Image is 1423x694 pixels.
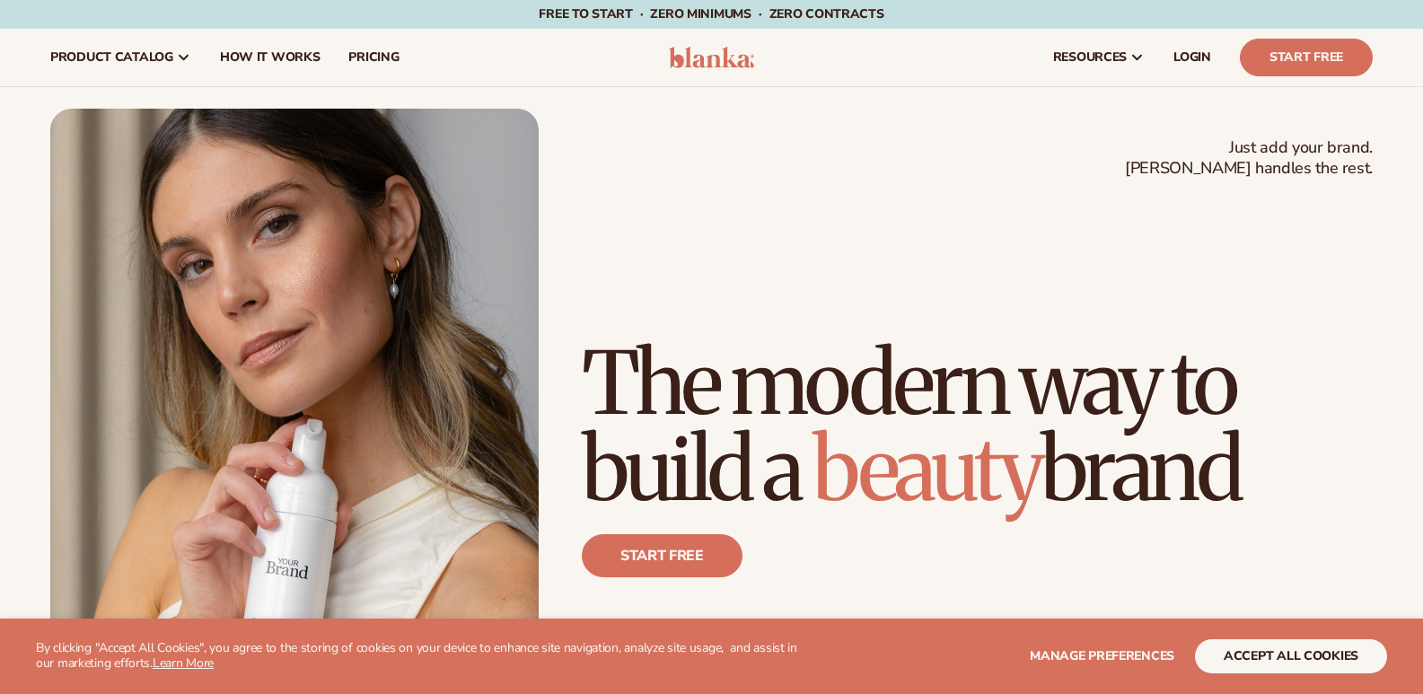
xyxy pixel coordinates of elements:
[1030,639,1174,673] button: Manage preferences
[669,47,754,68] img: logo
[1125,137,1373,180] span: Just add your brand. [PERSON_NAME] handles the rest.
[710,613,823,653] p: 4.9
[348,50,399,65] span: pricing
[1039,29,1159,86] a: resources
[582,340,1373,513] h1: The modern way to build a brand
[50,50,173,65] span: product catalog
[1240,39,1373,76] a: Start Free
[582,534,742,577] a: Start free
[813,416,1041,523] span: beauty
[1159,29,1225,86] a: LOGIN
[1030,647,1174,664] span: Manage preferences
[1173,50,1211,65] span: LOGIN
[1053,50,1127,65] span: resources
[1195,639,1387,673] button: accept all cookies
[334,29,413,86] a: pricing
[859,613,995,653] p: 450+
[539,5,883,22] span: Free to start · ZERO minimums · ZERO contracts
[220,50,321,65] span: How It Works
[36,641,799,672] p: By clicking "Accept All Cookies", you agree to the storing of cookies on your device to enhance s...
[582,613,674,653] p: 100K+
[206,29,335,86] a: How It Works
[153,654,214,672] a: Learn More
[36,29,206,86] a: product catalog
